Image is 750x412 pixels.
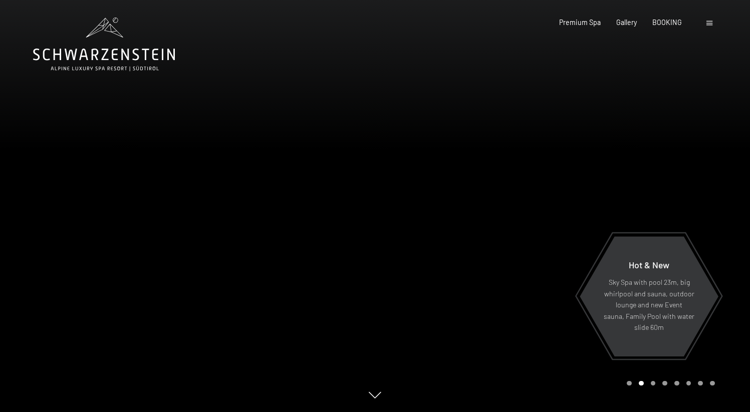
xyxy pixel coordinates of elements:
[674,381,679,386] div: Carousel Page 5
[651,381,656,386] div: Carousel Page 3
[627,381,632,386] div: Carousel Page 1
[710,381,715,386] div: Carousel Page 8
[559,18,601,27] a: Premium Spa
[616,18,637,27] a: Gallery
[629,259,669,270] span: Hot & New
[662,381,667,386] div: Carousel Page 4
[686,381,691,386] div: Carousel Page 6
[698,381,703,386] div: Carousel Page 7
[639,381,644,386] div: Carousel Page 2 (Current Slide)
[579,236,719,357] a: Hot & New Sky Spa with pool 23m, big whirlpool and sauna, outdoor lounge and new Event sauna, Fam...
[652,18,682,27] a: BOOKING
[601,277,697,333] p: Sky Spa with pool 23m, big whirlpool and sauna, outdoor lounge and new Event sauna, Family Pool w...
[623,381,714,386] div: Carousel Pagination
